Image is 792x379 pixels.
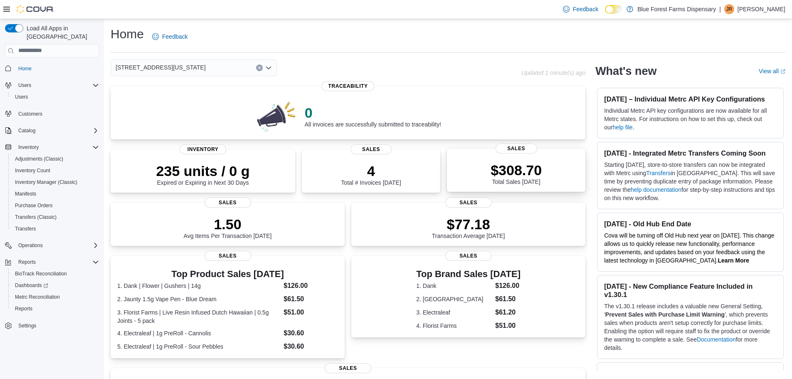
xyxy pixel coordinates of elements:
span: Purchase Orders [12,201,99,211]
p: $77.18 [432,216,505,233]
dt: 2. Jaunty 1.5g Vape Pen - Blue Dream [117,295,280,303]
span: Reports [15,305,32,312]
button: Transfers [8,223,102,235]
span: Inventory [18,144,39,151]
div: Transaction Average [DATE] [432,216,505,239]
button: Catalog [15,126,39,136]
dd: $30.60 [284,328,338,338]
span: Reports [12,304,99,314]
div: Total Sales [DATE] [491,162,542,185]
img: 0 [255,99,298,133]
a: Feedback [149,28,191,45]
p: 235 units / 0 g [156,163,250,179]
h3: [DATE] - New Compliance Feature Included in v1.30.1 [604,282,777,299]
span: Catalog [18,127,35,134]
div: Avg Items Per Transaction [DATE] [184,216,272,239]
span: Operations [18,242,43,249]
span: Reports [15,257,99,267]
a: Transfers (Classic) [12,212,60,222]
div: All invoices are successfully submitted to traceability! [305,104,441,128]
span: Users [18,82,31,89]
span: Adjustments (Classic) [15,156,63,162]
button: Reports [8,303,102,315]
a: Customers [15,109,46,119]
p: | [719,4,721,14]
span: Inventory Count [12,166,99,176]
span: Metrc Reconciliation [15,294,60,300]
span: Reports [18,259,36,265]
p: Individual Metrc API key configurations are now available for all Metrc states. For instructions ... [604,107,777,131]
span: Purchase Orders [15,202,53,209]
span: Inventory Manager (Classic) [15,179,77,186]
nav: Complex example [5,59,99,354]
dt: 2. [GEOGRAPHIC_DATA] [416,295,492,303]
span: Sales [205,198,251,208]
a: Adjustments (Classic) [12,154,67,164]
span: Sales [325,363,371,373]
h3: Top Brand Sales [DATE] [416,269,521,279]
svg: External link [780,69,785,74]
dd: $51.00 [495,321,521,331]
span: Sales [350,144,392,154]
h1: Home [111,26,144,42]
button: Open list of options [265,64,272,71]
button: Catalog [2,125,102,136]
dd: $126.00 [284,281,338,291]
span: Manifests [15,191,36,197]
span: Inventory Manager (Classic) [12,177,99,187]
a: Learn More [718,257,749,264]
span: BioTrack Reconciliation [15,270,67,277]
dd: $126.00 [495,281,521,291]
span: Settings [18,322,36,329]
span: Transfers (Classic) [12,212,99,222]
p: $308.70 [491,162,542,178]
span: Dashboards [12,280,99,290]
span: JR [726,4,733,14]
a: Manifests [12,189,39,199]
a: Feedback [560,1,602,17]
img: Cova [17,5,54,13]
h3: [DATE] - Old Hub End Date [604,220,777,228]
button: Users [15,80,35,90]
a: Documentation [697,336,736,343]
h3: Top Product Sales [DATE] [117,269,338,279]
a: Purchase Orders [12,201,56,211]
a: Transfers [12,224,39,234]
button: Home [2,62,102,74]
a: Dashboards [12,280,52,290]
p: Updated 1 minute(s) ago [521,69,585,76]
dt: 4. Florist Farms [416,322,492,330]
strong: Prevent Sales with Purchase Limit Warning [605,311,725,318]
span: Cova will be turning off Old Hub next year on [DATE]. This change allows us to quickly release ne... [604,232,774,264]
span: Transfers [12,224,99,234]
span: Sales [445,251,492,261]
span: Settings [15,320,99,331]
button: Transfers (Classic) [8,211,102,223]
button: Inventory Count [8,165,102,176]
dd: $61.50 [495,294,521,304]
span: Feedback [573,5,598,13]
button: Purchase Orders [8,200,102,211]
button: Users [2,79,102,91]
span: Inventory [180,144,226,154]
span: Catalog [15,126,99,136]
dd: $61.50 [284,294,338,304]
span: Users [15,80,99,90]
span: Users [15,94,28,100]
span: Sales [445,198,492,208]
span: Traceability [322,81,375,91]
a: help file [612,124,632,131]
input: Dark Mode [605,5,622,14]
h3: [DATE] – Individual Metrc API Key Configurations [604,95,777,103]
span: Adjustments (Classic) [12,154,99,164]
span: Sales [496,144,537,154]
p: Blue Forest Farms Dispensary [637,4,716,14]
button: Inventory [2,141,102,153]
p: Starting [DATE], store-to-store transfers can now be integrated with Metrc using in [GEOGRAPHIC_D... [604,161,777,202]
button: Inventory Manager (Classic) [8,176,102,188]
button: Reports [2,256,102,268]
a: Metrc Reconciliation [12,292,63,302]
p: 4 [341,163,401,179]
